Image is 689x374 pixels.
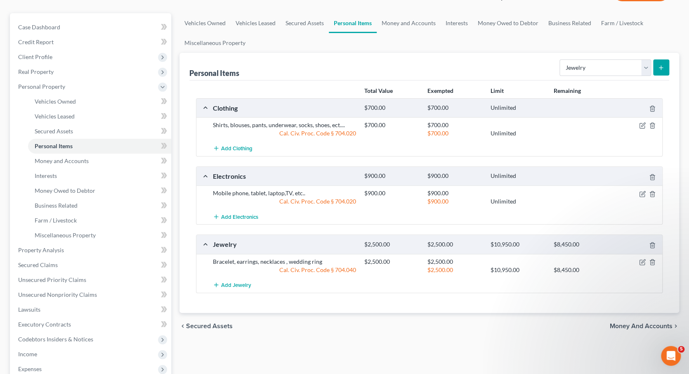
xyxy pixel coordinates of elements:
a: Secured Claims [12,258,171,272]
a: Lawsuits [12,302,171,317]
a: Vehicles Owned [28,94,171,109]
div: $700.00 [423,121,486,129]
span: Farm / Livestock [35,217,77,224]
a: Vehicles Leased [28,109,171,124]
div: Unlimited [486,104,550,112]
a: Money and Accounts [377,13,441,33]
span: Add Jewelry [221,282,251,288]
span: Credit Report [18,38,54,45]
span: Expenses [18,365,42,372]
div: $10,950.00 [486,266,550,274]
span: Lawsuits [18,306,40,313]
a: Business Related [543,13,596,33]
span: Vehicles Owned [35,98,76,105]
div: $2,500.00 [360,241,423,249]
div: $900.00 [360,189,423,197]
div: $700.00 [360,121,423,129]
span: Secured Assets [186,323,233,329]
div: Unlimited [486,172,550,180]
div: $700.00 [423,104,486,112]
span: Secured Claims [18,261,58,268]
div: Cal. Civ. Proc. Code § 704.040 [209,266,360,274]
span: Codebtors Insiders & Notices [18,336,93,343]
a: Miscellaneous Property [179,33,250,53]
iframe: Intercom live chat [661,346,681,366]
a: Miscellaneous Property [28,228,171,243]
a: Case Dashboard [12,20,171,35]
span: Add Electronics [221,213,258,220]
span: Property Analysis [18,246,64,253]
button: Add Clothing [213,141,252,156]
a: Credit Report [12,35,171,50]
span: Money Owed to Debtor [35,187,95,194]
span: Case Dashboard [18,24,60,31]
span: Personal Items [35,142,73,149]
div: $2,500.00 [360,258,423,266]
a: Farm / Livestock [28,213,171,228]
a: Personal Items [28,139,171,154]
div: $10,950.00 [486,241,550,249]
span: 5 [678,346,684,353]
span: Miscellaneous Property [35,232,96,239]
div: Electronics [209,172,360,180]
button: Money and Accounts chevron_right [610,323,679,329]
span: Unsecured Priority Claims [18,276,86,283]
a: Business Related [28,198,171,213]
div: Cal. Civ. Proc. Code § 704.020 [209,197,360,206]
div: Cal. Civ. Proc. Code § 704.020 [209,129,360,137]
div: $2,500.00 [423,266,486,274]
div: Clothing [209,104,360,112]
a: Personal Items [329,13,377,33]
div: Jewelry [209,240,360,249]
div: Shirts, blouses, pants, underwear, socks, shoes, ect.... [209,121,360,129]
div: $900.00 [423,172,486,180]
a: Secured Assets [281,13,329,33]
a: Property Analysis [12,243,171,258]
span: Secured Assets [35,128,73,135]
span: Personal Property [18,83,65,90]
a: Secured Assets [28,124,171,139]
span: Business Related [35,202,78,209]
div: Mobile phone, tablet, laptop,TV, etc.. [209,189,360,197]
a: Money Owed to Debtor [28,183,171,198]
strong: Exempted [427,87,453,94]
div: $900.00 [423,189,486,197]
span: Real Property [18,68,54,75]
span: Interests [35,172,57,179]
span: Income [18,350,37,357]
span: Client Profile [18,53,52,60]
a: Executory Contracts [12,317,171,332]
strong: Total Value [364,87,392,94]
span: Money and Accounts [35,157,89,164]
div: $2,500.00 [423,258,486,266]
div: $8,450.00 [550,266,613,274]
div: Unlimited [486,197,550,206]
a: Unsecured Nonpriority Claims [12,287,171,302]
strong: Remaining [554,87,581,94]
div: $8,450.00 [550,241,613,249]
a: Interests [441,13,473,33]
button: Add Jewelry [213,277,251,293]
span: Unsecured Nonpriority Claims [18,291,97,298]
div: $2,500.00 [423,241,486,249]
div: Bracelet, earrings, necklaces , wedding ring [209,258,360,266]
a: Money and Accounts [28,154,171,168]
div: $700.00 [360,104,423,112]
a: Vehicles Leased [231,13,281,33]
a: Farm / Livestock [596,13,648,33]
span: Vehicles Leased [35,113,75,120]
button: chevron_left Secured Assets [179,323,233,329]
a: Money Owed to Debtor [473,13,543,33]
a: Unsecured Priority Claims [12,272,171,287]
span: Add Clothing [221,145,252,152]
div: $900.00 [360,172,423,180]
a: Vehicles Owned [179,13,231,33]
span: Money and Accounts [610,323,672,329]
button: Add Electronics [213,209,258,224]
div: $700.00 [423,129,486,137]
div: $900.00 [423,197,486,206]
span: Executory Contracts [18,321,71,328]
strong: Limit [491,87,504,94]
a: Interests [28,168,171,183]
div: Personal Items [189,68,239,78]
